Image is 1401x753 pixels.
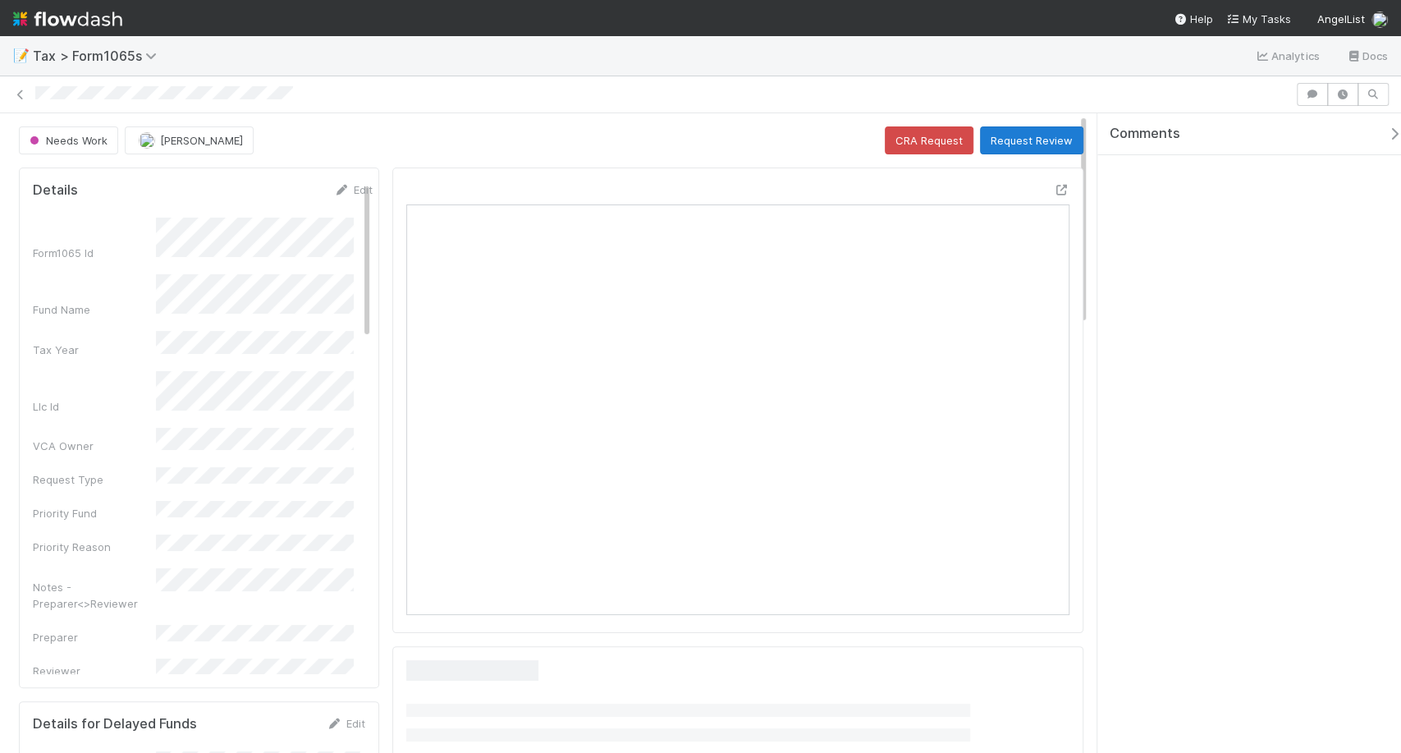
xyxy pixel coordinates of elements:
[1110,126,1180,142] span: Comments
[1226,12,1291,25] span: My Tasks
[33,438,156,454] div: VCA Owner
[1174,11,1213,27] div: Help
[33,539,156,555] div: Priority Reason
[13,5,122,33] img: logo-inverted-e16ddd16eac7371096b0.svg
[33,182,78,199] h5: Details
[33,245,156,261] div: Form1065 Id
[1346,46,1388,66] a: Docs
[33,716,197,732] h5: Details for Delayed Funds
[139,132,155,149] img: avatar_66854b90-094e-431f-b713-6ac88429a2b8.png
[125,126,254,154] button: [PERSON_NAME]
[327,717,365,730] a: Edit
[885,126,973,154] button: CRA Request
[33,579,156,612] div: Notes - Preparer<>Reviewer
[160,134,243,147] span: [PERSON_NAME]
[33,663,156,679] div: Reviewer
[1255,46,1320,66] a: Analytics
[980,126,1083,154] button: Request Review
[1317,12,1365,25] span: AngelList
[33,342,156,358] div: Tax Year
[33,398,156,415] div: Llc Id
[33,629,156,645] div: Preparer
[1226,11,1291,27] a: My Tasks
[33,505,156,521] div: Priority Fund
[13,48,30,62] span: 📝
[33,471,156,488] div: Request Type
[33,48,165,64] span: Tax > Form1065s
[1371,11,1388,28] img: avatar_66854b90-094e-431f-b713-6ac88429a2b8.png
[33,301,156,318] div: Fund Name
[334,183,373,196] a: Edit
